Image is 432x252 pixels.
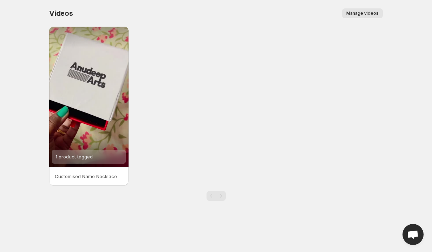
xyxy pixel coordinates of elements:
[55,173,123,180] p: Customised Name Necklace
[49,9,73,18] span: Videos
[342,8,383,18] button: Manage videos
[55,154,93,159] span: 1 product tagged
[207,191,226,201] nav: Pagination
[346,11,379,16] span: Manage videos
[402,224,424,245] div: Open chat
